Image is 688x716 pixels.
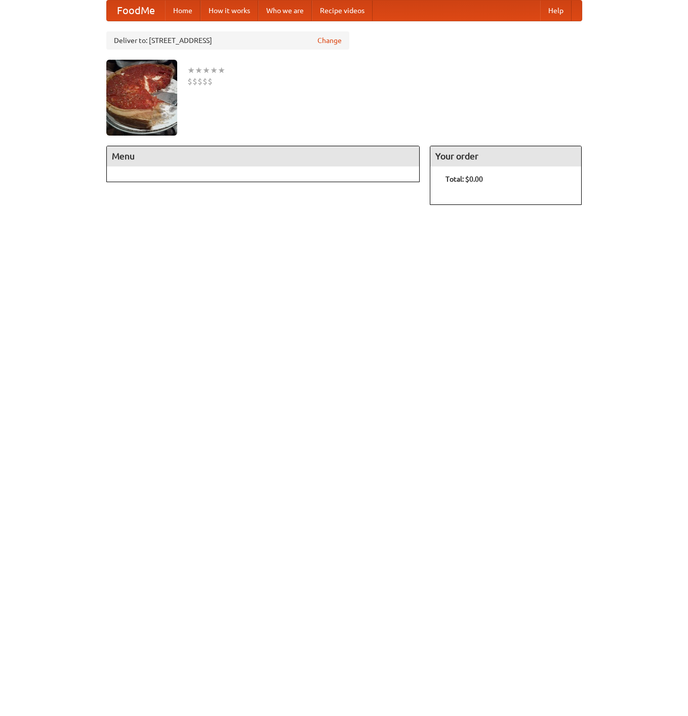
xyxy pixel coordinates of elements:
li: ★ [218,65,225,76]
li: $ [197,76,203,87]
h4: Your order [430,146,581,166]
a: Who we are [258,1,312,21]
h4: Menu [107,146,420,166]
a: Help [540,1,572,21]
li: ★ [210,65,218,76]
a: Home [165,1,200,21]
a: Recipe videos [312,1,373,21]
b: Total: $0.00 [446,175,483,183]
a: FoodMe [107,1,165,21]
img: angular.jpg [106,60,177,136]
li: $ [203,76,208,87]
li: ★ [195,65,203,76]
div: Deliver to: [STREET_ADDRESS] [106,31,349,50]
li: $ [208,76,213,87]
li: $ [187,76,192,87]
a: How it works [200,1,258,21]
a: Change [317,35,342,46]
li: $ [192,76,197,87]
li: ★ [187,65,195,76]
li: ★ [203,65,210,76]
